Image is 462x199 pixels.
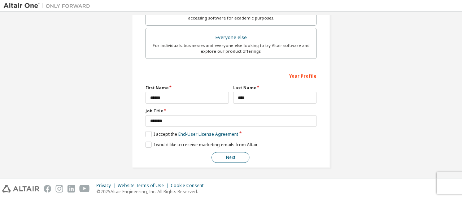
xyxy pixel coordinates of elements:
img: facebook.svg [44,185,51,192]
label: I accept the [145,131,238,137]
div: Cookie Consent [171,183,208,189]
img: linkedin.svg [67,185,75,192]
img: Altair One [4,2,94,9]
div: Website Terms of Use [118,183,171,189]
div: Your Profile [145,70,317,81]
div: For faculty & administrators of academic institutions administering students and accessing softwa... [150,9,312,21]
label: I would like to receive marketing emails from Altair [145,142,258,148]
label: Last Name [233,85,317,91]
img: altair_logo.svg [2,185,39,192]
div: Privacy [96,183,118,189]
label: Job Title [145,108,317,114]
div: For individuals, businesses and everyone else looking to try Altair software and explore our prod... [150,43,312,54]
img: instagram.svg [56,185,63,192]
button: Next [212,152,249,163]
a: End-User License Agreement [178,131,238,137]
label: First Name [145,85,229,91]
div: Everyone else [150,33,312,43]
img: youtube.svg [79,185,90,192]
p: © 2025 Altair Engineering, Inc. All Rights Reserved. [96,189,208,195]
